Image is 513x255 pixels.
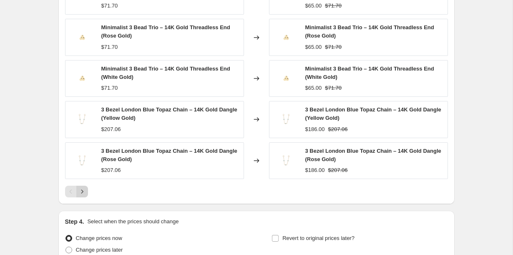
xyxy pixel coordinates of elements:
[101,166,121,174] div: $207.06
[305,84,322,92] div: $65.00
[70,107,95,132] img: 3_Bezel_London_Blue_Topaz_Chain_14K_Gold_Dangle_80x.png
[274,25,299,50] img: Minimalist_3_Bead_Trio_14K_Gold_Threadless_End_80x.png
[76,247,123,253] span: Change prices later
[70,25,95,50] img: Minimalist_3_Bead_Trio_14K_Gold_Threadless_End_80x.png
[65,217,84,226] h2: Step 4.
[282,235,355,241] span: Revert to original prices later?
[305,66,434,80] span: Minimalist 3 Bead Trio – 14K Gold Threadless End (White Gold)
[87,217,179,226] p: Select when the prices should change
[101,106,237,121] span: 3 Bezel London Blue Topaz Chain – 14K Gold Dangle (Yellow Gold)
[305,125,325,134] div: $186.00
[101,125,121,134] div: $207.06
[305,106,441,121] span: 3 Bezel London Blue Topaz Chain – 14K Gold Dangle (Yellow Gold)
[76,235,122,241] span: Change prices now
[325,2,342,10] strike: $71.70
[101,148,237,162] span: 3 Bezel London Blue Topaz Chain – 14K Gold Dangle (Rose Gold)
[305,148,441,162] span: 3 Bezel London Blue Topaz Chain – 14K Gold Dangle (Rose Gold)
[70,148,95,173] img: 3_Bezel_London_Blue_Topaz_Chain_14K_Gold_Dangle_80x.png
[274,66,299,91] img: Minimalist_3_Bead_Trio_14K_Gold_Threadless_End_80x.png
[305,43,322,51] div: $65.00
[76,186,88,197] button: Next
[70,66,95,91] img: Minimalist_3_Bead_Trio_14K_Gold_Threadless_End_80x.png
[274,148,299,173] img: 3_Bezel_London_Blue_Topaz_Chain_14K_Gold_Dangle_80x.png
[101,43,118,51] div: $71.70
[101,2,118,10] div: $71.70
[305,24,434,39] span: Minimalist 3 Bead Trio – 14K Gold Threadless End (Rose Gold)
[65,186,88,197] nav: Pagination
[274,107,299,132] img: 3_Bezel_London_Blue_Topaz_Chain_14K_Gold_Dangle_80x.png
[325,84,342,92] strike: $71.70
[101,24,230,39] span: Minimalist 3 Bead Trio – 14K Gold Threadless End (Rose Gold)
[325,43,342,51] strike: $71.70
[101,84,118,92] div: $71.70
[305,2,322,10] div: $65.00
[305,166,325,174] div: $186.00
[328,166,348,174] strike: $207.06
[328,125,348,134] strike: $207.06
[101,66,230,80] span: Minimalist 3 Bead Trio – 14K Gold Threadless End (White Gold)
